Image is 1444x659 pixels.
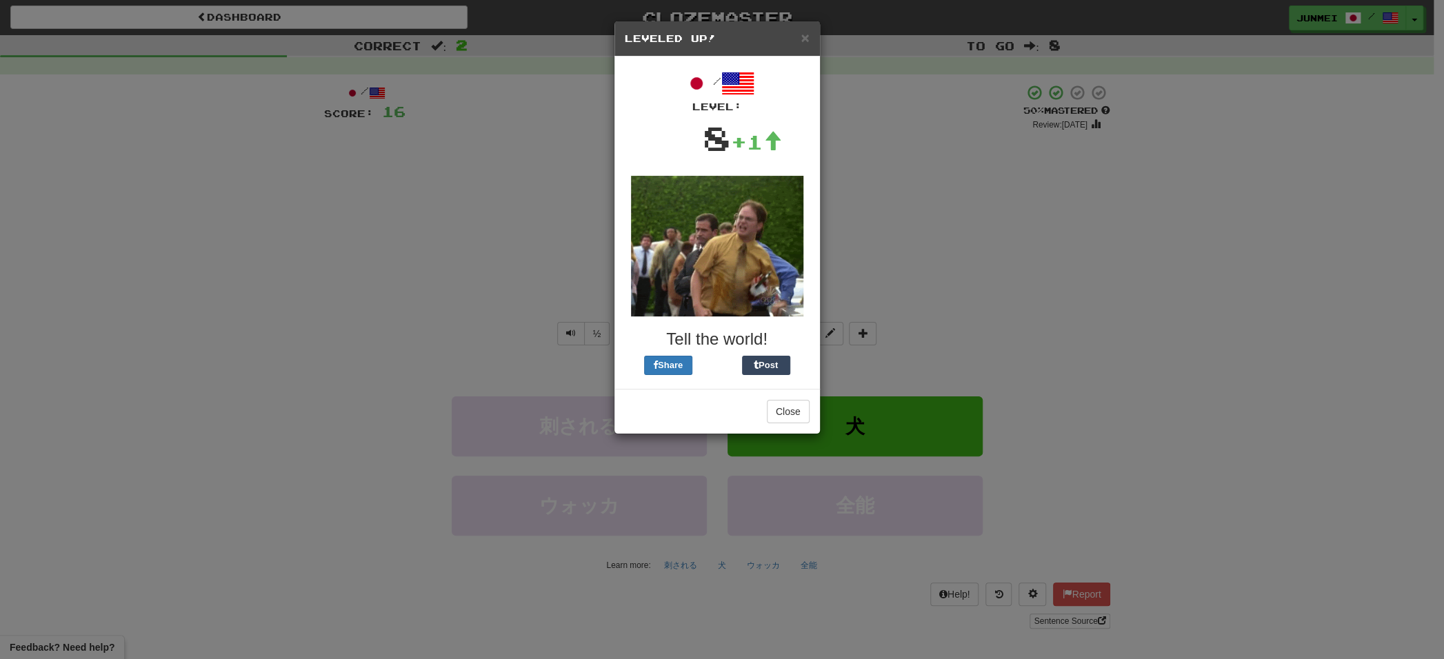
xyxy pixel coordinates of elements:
img: dwight-38fd9167b88c7212ef5e57fe3c23d517be8a6295dbcd4b80f87bd2b6bd7e5025.gif [631,176,803,316]
div: 8 [703,114,731,162]
button: Close [801,30,809,45]
button: Post [742,356,790,375]
button: Close [767,400,810,423]
iframe: X Post Button [692,356,742,375]
h5: Leveled Up! [625,32,810,45]
h3: Tell the world! [625,330,810,348]
div: Level: [625,100,810,114]
button: Share [644,356,692,375]
div: +1 [731,128,782,156]
span: × [801,30,809,45]
div: / [625,67,810,114]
